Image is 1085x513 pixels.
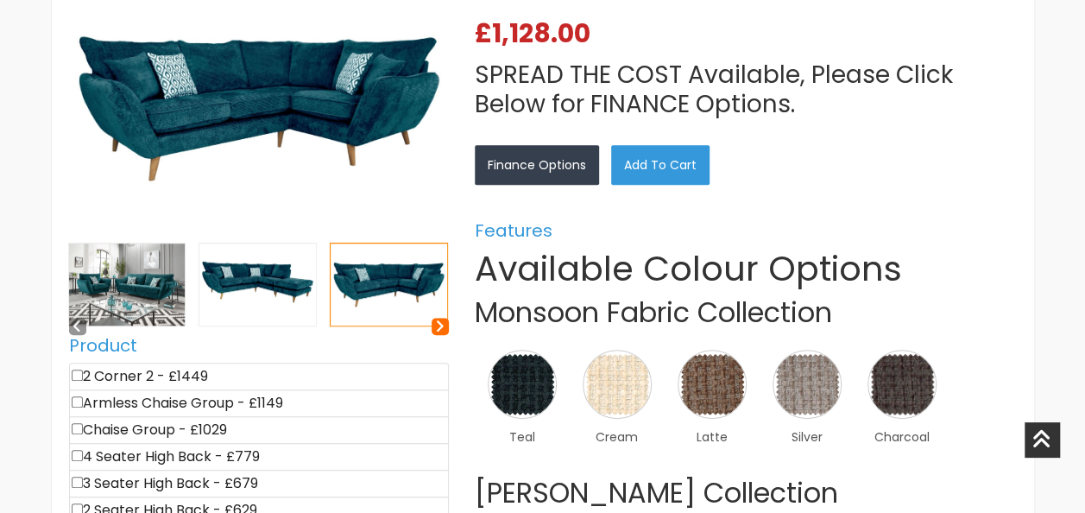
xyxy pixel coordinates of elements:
[475,248,1017,289] h1: Available Colour Options
[678,350,747,419] img: Monsoon Latte
[867,427,937,446] span: Charcoal
[69,335,449,356] h5: Product
[475,220,1017,241] h5: Features
[475,296,1017,329] h2: Monsoon Fabric Collection
[475,21,597,47] span: £1,128.00
[583,427,652,446] span: Cream
[69,389,449,417] li: Armless Chaise Group - £1149
[488,427,557,446] span: Teal
[475,145,599,185] a: Finance Options
[69,363,449,390] li: 2 Corner 2 - £1449
[867,350,937,419] img: Monsoon Charcoal
[69,416,449,444] li: Chaise Group - £1029
[773,427,842,446] span: Silver
[611,145,710,185] a: Add to Cart
[678,427,747,446] span: Latte
[475,60,1017,118] h3: SPREAD THE COST Available, Please Click Below for FINANCE Options.
[488,350,557,419] img: Monsoon Teal
[69,470,449,497] li: 3 Seater High Back - £679
[69,443,449,471] li: 4 Seater High Back - £779
[583,350,652,419] img: Monsoon Cream
[475,477,1017,510] h2: [PERSON_NAME] Collection
[773,350,842,419] img: Monsoon Silver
